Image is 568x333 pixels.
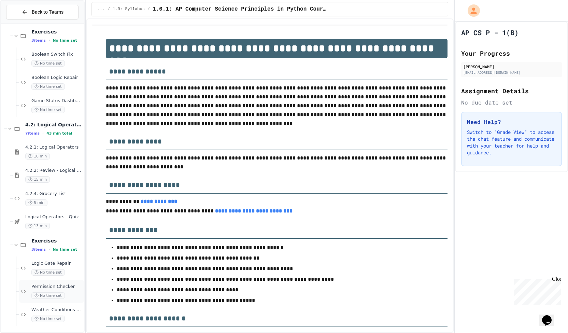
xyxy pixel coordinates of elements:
[25,223,50,229] span: 13 min
[25,131,40,136] span: 7 items
[6,5,79,19] button: Back to Teams
[113,6,145,12] span: 1.0: Syllabus
[25,191,83,197] span: 4.2.4: Grocery List
[511,276,561,305] iframe: chat widget
[31,83,65,90] span: No time set
[31,238,83,244] span: Exercises
[539,306,561,326] iframe: chat widget
[467,118,556,126] h3: Need Help?
[25,153,50,159] span: 10 min
[31,52,83,57] span: Boolean Switch Fix
[463,70,560,75] div: [EMAIL_ADDRESS][DOMAIN_NAME]
[53,38,77,43] span: No time set
[31,98,83,104] span: Game Status Dashboard
[108,6,110,12] span: /
[31,75,83,81] span: Boolean Logic Repair
[25,122,83,128] span: 4.2: Logical Operators
[31,269,65,276] span: No time set
[461,48,562,58] h2: Your Progress
[32,9,63,16] span: Back to Teams
[25,168,83,174] span: 4.2.2: Review - Logical Operators
[461,98,562,107] div: No due date set
[25,199,47,206] span: 5 min
[46,131,72,136] span: 43 min total
[31,247,46,252] span: 3 items
[31,38,46,43] span: 3 items
[31,307,83,313] span: Weather Conditions Checker
[25,214,83,220] span: Logical Operators - Quiz
[147,6,150,12] span: /
[31,107,65,113] span: No time set
[31,292,65,299] span: No time set
[463,64,560,70] div: [PERSON_NAME]
[97,6,105,12] span: ...
[25,176,50,183] span: 15 min
[467,129,556,156] p: Switch to "Grade View" to access the chat feature and communicate with your teacher for help and ...
[42,130,44,136] span: •
[153,5,327,13] span: 1.0.1: AP Computer Science Principles in Python Course Syllabus
[3,3,47,43] div: Chat with us now!Close
[48,38,50,43] span: •
[461,28,519,37] h1: AP CS P - 1(B)
[460,3,482,18] div: My Account
[53,247,77,252] span: No time set
[31,261,83,266] span: Logic Gate Repair
[31,316,65,322] span: No time set
[48,247,50,252] span: •
[25,144,83,150] span: 4.2.1: Logical Operators
[31,60,65,67] span: No time set
[461,86,562,96] h2: Assignment Details
[31,29,83,35] span: Exercises
[31,284,83,290] span: Permission Checker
